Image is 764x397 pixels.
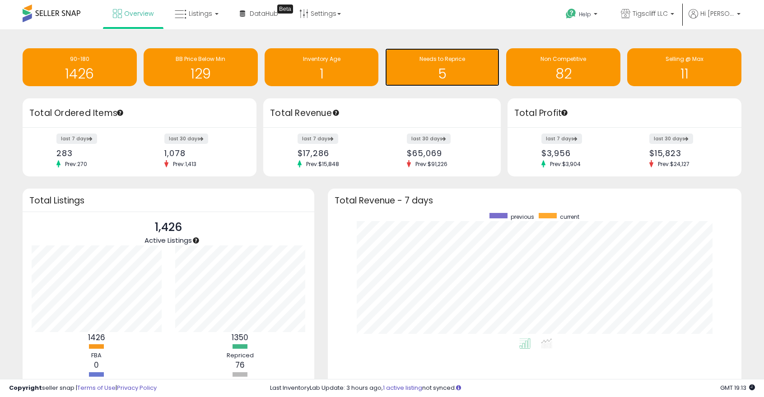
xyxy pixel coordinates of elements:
a: Needs to Reprice 5 [385,48,499,86]
h1: 1426 [27,66,132,81]
span: Listings [189,9,212,18]
b: 1426 [88,332,105,343]
h3: Total Listings [29,197,307,204]
b: 76 [235,360,245,370]
a: Help [559,1,606,29]
h1: 129 [148,66,253,81]
a: 90-180 1426 [23,48,137,86]
a: BB Price Below Min 129 [144,48,258,86]
span: Inventory Age [303,55,340,63]
span: Help [579,10,591,18]
div: $15,823 [649,148,726,158]
span: 90-180 [70,55,89,63]
span: Tigscliff LLC [633,9,668,18]
span: previous [511,213,534,221]
h1: 5 [390,66,495,81]
span: Prev: $3,904 [545,160,585,168]
div: Repriced [213,351,267,360]
div: Tooltip anchor [560,109,568,117]
h3: Total Profit [514,107,735,120]
h3: Total Revenue - 7 days [335,197,735,204]
a: Terms of Use [77,383,116,392]
div: $3,956 [541,148,618,158]
p: 1,426 [144,219,192,236]
span: Prev: $91,226 [411,160,452,168]
a: Hi [PERSON_NAME] [689,9,741,29]
label: last 7 days [541,134,582,144]
a: Inventory Age 1 [265,48,379,86]
label: last 30 days [407,134,451,144]
div: 283 [56,148,133,158]
a: Selling @ Max 11 [627,48,741,86]
a: Privacy Policy [117,383,157,392]
span: current [560,213,579,221]
div: FBA [70,351,124,360]
span: Prev: $15,848 [302,160,344,168]
span: Hi [PERSON_NAME] [700,9,734,18]
label: last 7 days [298,134,338,144]
h1: 11 [632,66,737,81]
i: Click here to read more about un-synced listings. [456,385,461,391]
span: Overview [124,9,154,18]
b: 0 [94,360,99,370]
label: last 30 days [164,134,208,144]
span: Needs to Reprice [419,55,465,63]
div: Tooltip anchor [116,109,124,117]
a: 1 active listing [383,383,422,392]
a: Non Competitive 82 [506,48,620,86]
h1: 82 [511,66,616,81]
div: $17,286 [298,148,375,158]
strong: Copyright [9,383,42,392]
span: Non Competitive [540,55,586,63]
span: Prev: 270 [61,160,92,168]
span: 2025-10-9 19:13 GMT [720,383,755,392]
div: seller snap | | [9,384,157,392]
div: 1,078 [164,148,241,158]
span: BB Price Below Min [176,55,225,63]
span: DataHub [250,9,278,18]
h3: Total Ordered Items [29,107,250,120]
span: Prev: 1,413 [168,160,201,168]
div: Last InventoryLab Update: 3 hours ago, not synced. [270,384,755,392]
label: last 30 days [649,134,693,144]
h3: Total Revenue [270,107,494,120]
h1: 1 [269,66,374,81]
div: $65,069 [407,148,484,158]
span: Selling @ Max [666,55,703,63]
div: Tooltip anchor [332,109,340,117]
i: Get Help [565,8,577,19]
b: 1350 [232,332,248,343]
div: Tooltip anchor [192,236,200,245]
label: last 7 days [56,134,97,144]
span: Prev: $24,127 [653,160,694,168]
span: Active Listings [144,235,192,245]
div: Tooltip anchor [277,5,293,14]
